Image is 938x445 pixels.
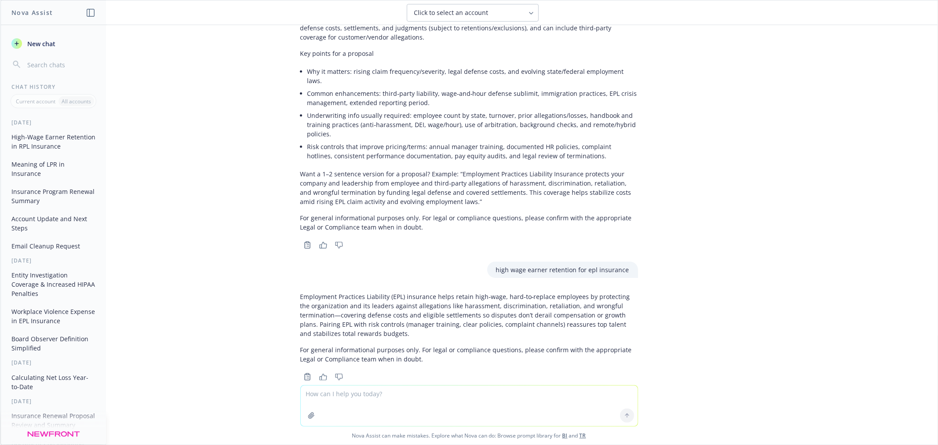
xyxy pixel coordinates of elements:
[8,239,99,253] button: Email Cleanup Request
[8,304,99,328] button: Workplace Violence Expense in EPL Insurance
[8,268,99,301] button: Entity Investigation Coverage & Increased HIPAA Penalties
[26,58,95,71] input: Search chats
[16,98,55,105] p: Current account
[1,119,106,126] div: [DATE]
[414,8,489,17] span: Click to select an account
[4,427,934,445] span: Nova Assist can make mistakes. Explore what Nova can do: Browse prompt library for and
[307,140,638,162] li: Risk controls that improve pricing/terms: annual manager training, documented HR policies, compla...
[300,292,638,338] p: Employment Practices Liability (EPL) insurance helps retain high‑wage, hard‑to‑replace employees ...
[62,98,91,105] p: All accounts
[8,36,99,51] button: New chat
[300,49,638,58] p: Key points for a proposal
[8,184,99,208] button: Insurance Program Renewal Summary
[407,4,539,22] button: Click to select an account
[496,265,629,274] p: high wage earner retention for epl insurance
[26,39,55,48] span: New chat
[8,409,99,432] button: Insurance Renewal Proposal Review and Summary
[300,345,638,364] p: For general informational purposes only. For legal or compliance questions, please confirm with t...
[1,398,106,405] div: [DATE]
[8,370,99,394] button: Calculating Net Loss Year-to-Date
[307,87,638,109] li: Common enhancements: third‑party liability, wage‑and‑hour defense sublimit, immigration practices...
[8,212,99,235] button: Account Update and Next Steps
[562,432,568,439] a: BI
[300,213,638,232] p: For general informational purposes only. For legal or compliance questions, please confirm with t...
[1,83,106,91] div: Chat History
[8,332,99,355] button: Board Observer Definition Simplified
[303,373,311,381] svg: Copy to clipboard
[307,109,638,140] li: Underwriting info usually required: employee count by state, turnover, prior allegations/losses, ...
[1,359,106,366] div: [DATE]
[300,169,638,206] p: Want a 1–2 sentence version for a proposal? Example: “Employment Practices Liability Insurance pr...
[8,130,99,153] button: High-Wage Earner Retention in RPL Insurance
[332,239,346,251] button: Thumbs down
[307,65,638,87] li: Why it matters: rising claim frequency/severity, legal defense costs, and evolving state/federal ...
[1,257,106,264] div: [DATE]
[332,371,346,383] button: Thumbs down
[11,8,53,17] h1: Nova Assist
[580,432,586,439] a: TR
[303,241,311,249] svg: Copy to clipboard
[8,157,99,181] button: Meaning of LPR in Insurance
